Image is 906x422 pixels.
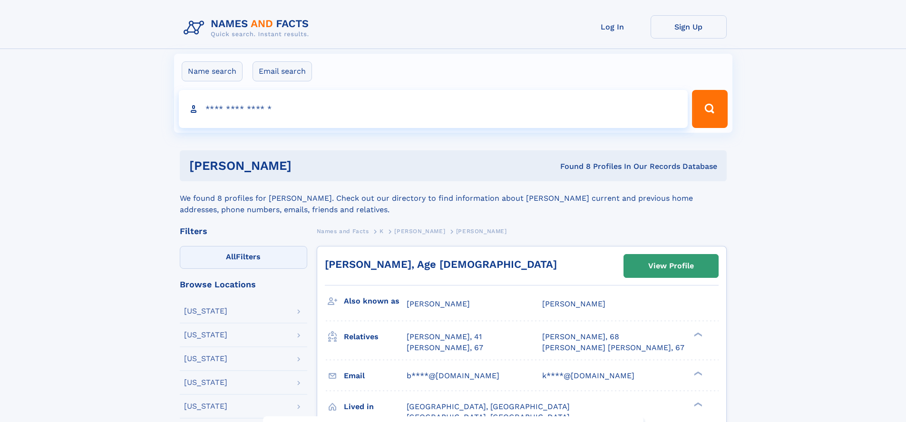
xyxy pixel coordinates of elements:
[575,15,651,39] a: Log In
[180,246,307,269] label: Filters
[407,332,482,342] a: [PERSON_NAME], 41
[624,255,718,277] a: View Profile
[344,399,407,415] h3: Lived in
[344,329,407,345] h3: Relatives
[380,225,384,237] a: K
[542,299,605,308] span: [PERSON_NAME]
[426,161,717,172] div: Found 8 Profiles In Our Records Database
[184,379,227,386] div: [US_STATE]
[189,160,426,172] h1: [PERSON_NAME]
[344,293,407,309] h3: Also known as
[692,401,703,407] div: ❯
[184,355,227,363] div: [US_STATE]
[407,402,570,411] span: [GEOGRAPHIC_DATA], [GEOGRAPHIC_DATA]
[179,90,688,128] input: search input
[180,15,317,41] img: Logo Names and Facts
[407,299,470,308] span: [PERSON_NAME]
[692,370,703,376] div: ❯
[648,255,694,277] div: View Profile
[394,228,445,235] span: [PERSON_NAME]
[182,61,243,81] label: Name search
[180,280,307,289] div: Browse Locations
[394,225,445,237] a: [PERSON_NAME]
[180,181,727,216] div: We found 8 profiles for [PERSON_NAME]. Check out our directory to find information about [PERSON_...
[407,343,483,353] a: [PERSON_NAME], 67
[180,227,307,236] div: Filters
[692,90,727,128] button: Search Button
[253,61,312,81] label: Email search
[692,332,703,338] div: ❯
[325,258,557,270] a: [PERSON_NAME], Age [DEMOGRAPHIC_DATA]
[542,343,684,353] a: [PERSON_NAME] [PERSON_NAME], 67
[184,307,227,315] div: [US_STATE]
[651,15,727,39] a: Sign Up
[542,332,619,342] a: [PERSON_NAME], 68
[184,402,227,410] div: [US_STATE]
[380,228,384,235] span: K
[184,331,227,339] div: [US_STATE]
[456,228,507,235] span: [PERSON_NAME]
[407,412,570,422] span: [GEOGRAPHIC_DATA], [GEOGRAPHIC_DATA]
[344,368,407,384] h3: Email
[317,225,369,237] a: Names and Facts
[226,252,236,261] span: All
